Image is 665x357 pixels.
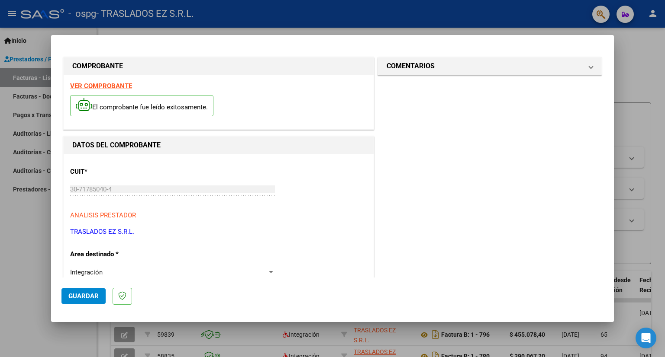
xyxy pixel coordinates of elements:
[70,268,103,276] span: Integración
[70,82,132,90] a: VER COMPROBANTE
[378,57,601,75] mat-expansion-panel-header: COMENTARIOS
[70,249,159,259] p: Area destinado *
[70,227,367,237] p: TRASLADOS EZ S.R.L.
[72,62,123,70] strong: COMPROBANTE
[72,141,161,149] strong: DATOS DEL COMPROBANTE
[636,328,656,348] div: Open Intercom Messenger
[387,61,435,71] h1: COMENTARIOS
[70,211,136,219] span: ANALISIS PRESTADOR
[68,292,99,300] span: Guardar
[70,167,159,177] p: CUIT
[61,288,106,304] button: Guardar
[70,95,213,116] p: El comprobante fue leído exitosamente.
